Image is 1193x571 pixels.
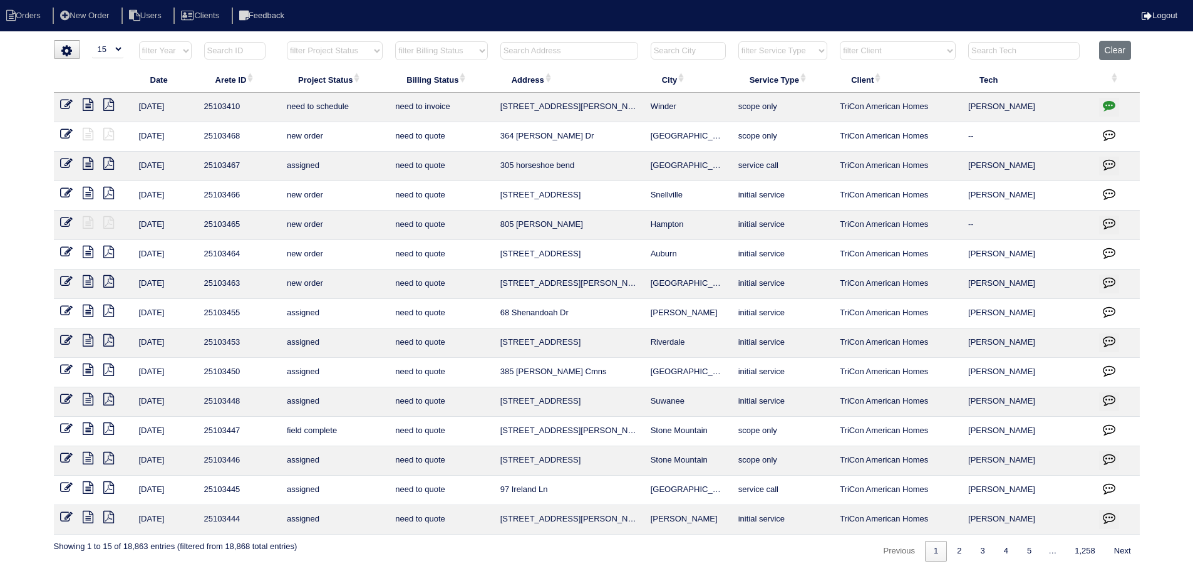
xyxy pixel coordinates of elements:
[644,299,732,328] td: [PERSON_NAME]
[1018,541,1040,562] a: 5
[962,328,1093,358] td: [PERSON_NAME]
[962,270,1093,299] td: [PERSON_NAME]
[995,541,1017,562] a: 4
[204,42,266,60] input: Search ID
[644,152,732,181] td: [GEOGRAPHIC_DATA]
[644,122,732,152] td: [GEOGRAPHIC_DATA]
[281,66,389,93] th: Project Status: activate to sort column ascending
[198,66,281,93] th: Arete ID: activate to sort column ascending
[732,181,834,211] td: initial service
[834,240,962,270] td: TriCon American Homes
[389,505,493,535] td: need to quote
[281,417,389,446] td: field complete
[834,299,962,328] td: TriCon American Homes
[281,211,389,240] td: new order
[133,122,198,152] td: [DATE]
[644,476,732,505] td: [GEOGRAPHIC_DATA]
[133,211,198,240] td: [DATE]
[834,181,962,211] td: TriCon American Homes
[281,93,389,122] td: need to schedule
[133,181,198,211] td: [DATE]
[133,505,198,535] td: [DATE]
[133,417,198,446] td: [DATE]
[962,417,1093,446] td: [PERSON_NAME]
[834,328,962,358] td: TriCon American Homes
[968,42,1080,60] input: Search Tech
[732,446,834,476] td: scope only
[281,358,389,387] td: assigned
[834,211,962,240] td: TriCon American Homes
[874,541,924,562] a: Previous
[281,240,389,270] td: new order
[834,66,962,93] th: Client: activate to sort column ascending
[198,122,281,152] td: 25103468
[962,93,1093,122] td: [PERSON_NAME]
[198,299,281,328] td: 25103455
[732,417,834,446] td: scope only
[644,328,732,358] td: Riverdale
[121,8,172,24] li: Users
[500,42,638,60] input: Search Address
[732,270,834,299] td: initial service
[834,476,962,505] td: TriCon American Homes
[133,152,198,181] td: [DATE]
[644,446,732,476] td: Stone Mountain
[1040,546,1065,555] span: …
[389,181,493,211] td: need to quote
[53,11,119,20] a: New Order
[281,152,389,181] td: assigned
[198,211,281,240] td: 25103465
[133,476,198,505] td: [DATE]
[494,152,644,181] td: 305 horseshoe bend
[732,328,834,358] td: initial service
[962,181,1093,211] td: [PERSON_NAME]
[732,299,834,328] td: initial service
[962,446,1093,476] td: [PERSON_NAME]
[732,240,834,270] td: initial service
[732,122,834,152] td: scope only
[644,270,732,299] td: [GEOGRAPHIC_DATA]
[494,417,644,446] td: [STREET_ADDRESS][PERSON_NAME]
[644,240,732,270] td: Auburn
[1093,66,1140,93] th: : activate to sort column ascending
[962,505,1093,535] td: [PERSON_NAME]
[732,152,834,181] td: service call
[962,122,1093,152] td: --
[644,505,732,535] td: [PERSON_NAME]
[54,535,297,552] div: Showing 1 to 15 of 18,863 entries (filtered from 18,868 total entries)
[1105,541,1140,562] a: Next
[389,152,493,181] td: need to quote
[281,387,389,417] td: assigned
[133,387,198,417] td: [DATE]
[962,152,1093,181] td: [PERSON_NAME]
[281,446,389,476] td: assigned
[644,211,732,240] td: Hampton
[494,476,644,505] td: 97 Ireland Ln
[962,387,1093,417] td: [PERSON_NAME]
[281,476,389,505] td: assigned
[972,541,994,562] a: 3
[962,358,1093,387] td: [PERSON_NAME]
[494,358,644,387] td: 385 [PERSON_NAME] Cmns
[494,505,644,535] td: [STREET_ADDRESS][PERSON_NAME]
[834,417,962,446] td: TriCon American Homes
[198,387,281,417] td: 25103448
[644,358,732,387] td: [GEOGRAPHIC_DATA]
[281,299,389,328] td: assigned
[133,93,198,122] td: [DATE]
[834,122,962,152] td: TriCon American Homes
[389,240,493,270] td: need to quote
[962,299,1093,328] td: [PERSON_NAME]
[834,93,962,122] td: TriCon American Homes
[644,387,732,417] td: Suwanee
[133,240,198,270] td: [DATE]
[644,93,732,122] td: Winder
[389,328,493,358] td: need to quote
[281,270,389,299] td: new order
[198,358,281,387] td: 25103450
[281,328,389,358] td: assigned
[962,476,1093,505] td: [PERSON_NAME]
[198,417,281,446] td: 25103447
[834,358,962,387] td: TriCon American Homes
[198,270,281,299] td: 25103463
